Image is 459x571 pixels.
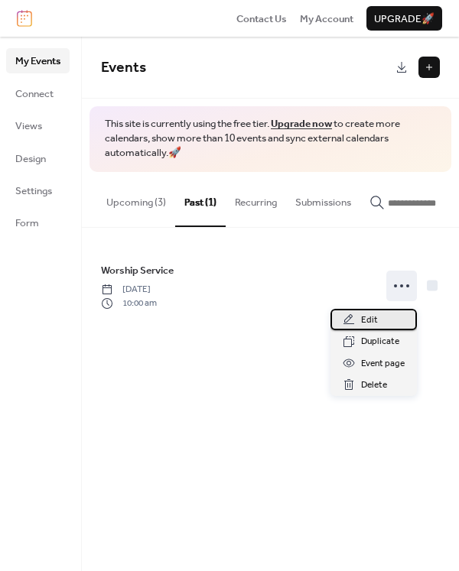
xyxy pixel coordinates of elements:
a: My Account [300,11,353,26]
span: Settings [15,183,52,199]
span: Delete [361,378,387,393]
span: Event page [361,356,405,371]
span: Views [15,118,42,134]
a: Upgrade now [271,114,332,134]
span: Edit [361,313,378,328]
img: logo [17,10,32,27]
span: Duplicate [361,334,399,349]
span: Contact Us [236,11,287,27]
a: Contact Us [236,11,287,26]
a: Connect [6,81,70,105]
span: Connect [15,86,54,102]
button: Upgrade🚀 [366,6,442,31]
a: Design [6,146,70,170]
span: My Events [15,54,60,69]
a: Form [6,210,70,235]
span: Design [15,151,46,167]
a: My Events [6,48,70,73]
span: Events [101,54,146,82]
span: Form [15,216,39,231]
span: This site is currently using the free tier. to create more calendars, show more than 10 events an... [105,117,436,161]
a: Views [6,113,70,138]
button: Past (1) [175,172,226,227]
button: Upcoming (3) [97,172,175,225]
span: 10:00 am [101,297,157,310]
button: Recurring [226,172,286,225]
span: [DATE] [101,283,157,297]
button: Submissions [286,172,360,225]
a: Worship Service [101,262,174,279]
a: Settings [6,178,70,203]
span: Upgrade 🚀 [374,11,435,27]
span: Worship Service [101,263,174,278]
span: My Account [300,11,353,27]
